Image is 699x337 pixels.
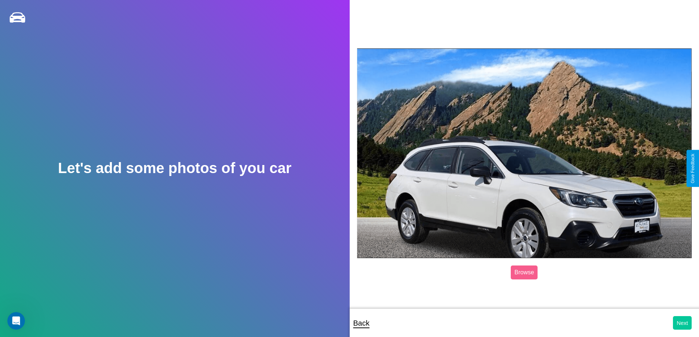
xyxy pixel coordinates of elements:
h2: Let's add some photos of you car [58,160,291,176]
iframe: Intercom live chat [7,312,25,330]
label: Browse [511,265,538,279]
img: posted [357,48,692,258]
p: Back [353,316,369,330]
button: Next [673,316,692,330]
div: Give Feedback [690,154,695,183]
